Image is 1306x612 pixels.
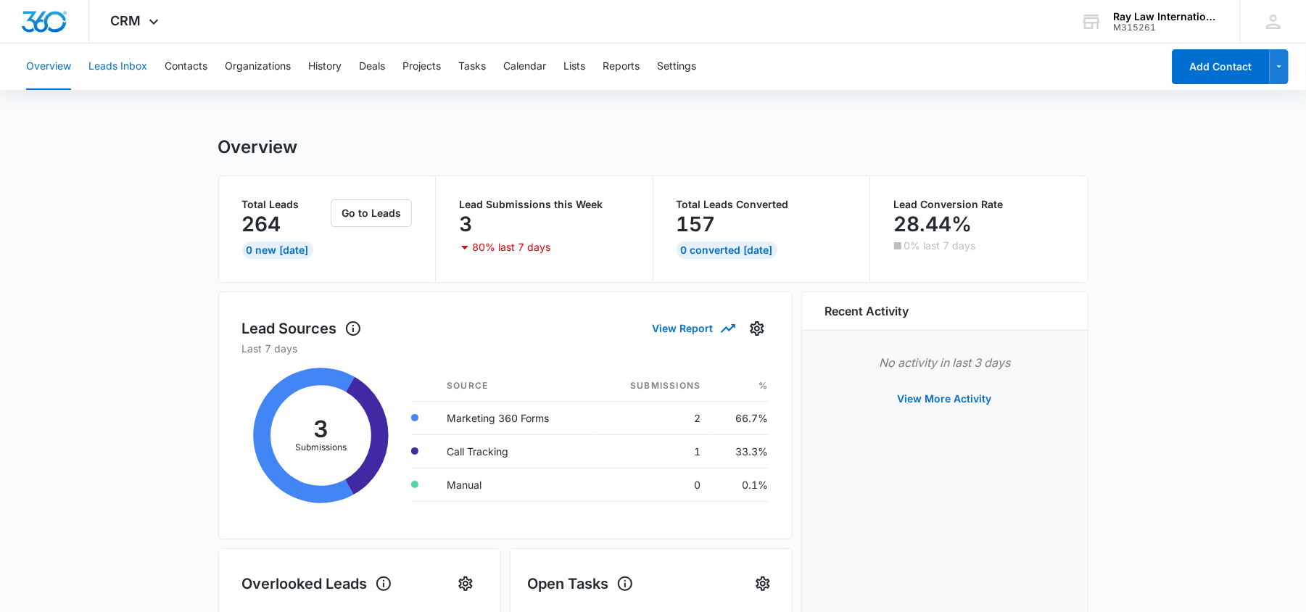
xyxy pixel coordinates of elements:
[165,44,207,90] button: Contacts
[225,44,291,90] button: Organizations
[1113,11,1219,22] div: account name
[459,199,629,210] p: Lead Submissions this Week
[308,44,342,90] button: History
[893,199,1065,210] p: Lead Conversion Rate
[528,573,634,595] h1: Open Tasks
[242,573,392,595] h1: Overlooked Leads
[331,199,412,227] button: Go to Leads
[677,199,847,210] p: Total Leads Converted
[402,44,441,90] button: Projects
[825,354,1065,371] p: No activity in last 3 days
[503,44,546,90] button: Calendar
[677,212,716,236] p: 157
[594,401,712,434] td: 2
[904,241,975,251] p: 0% last 7 days
[653,315,734,341] button: View Report
[88,44,147,90] button: Leads Inbox
[242,318,362,339] h1: Lead Sources
[563,44,585,90] button: Lists
[458,44,486,90] button: Tasks
[1113,22,1219,33] div: account id
[435,371,594,402] th: Source
[218,136,298,158] h1: Overview
[712,371,768,402] th: %
[825,302,909,320] h6: Recent Activity
[435,468,594,501] td: Manual
[893,212,972,236] p: 28.44%
[594,468,712,501] td: 0
[657,44,696,90] button: Settings
[26,44,71,90] button: Overview
[594,371,712,402] th: Submissions
[712,401,768,434] td: 66.7%
[712,468,768,501] td: 0.1%
[242,241,313,259] div: 0 New [DATE]
[242,212,281,236] p: 264
[883,381,1007,416] button: View More Activity
[454,572,477,595] button: Settings
[459,212,472,236] p: 3
[745,317,769,340] button: Settings
[359,44,385,90] button: Deals
[1172,49,1270,84] button: Add Contact
[435,401,594,434] td: Marketing 360 Forms
[331,207,412,219] a: Go to Leads
[111,13,141,28] span: CRM
[472,242,550,252] p: 80% last 7 days
[242,341,769,356] p: Last 7 days
[435,434,594,468] td: Call Tracking
[603,44,640,90] button: Reports
[242,199,328,210] p: Total Leads
[594,434,712,468] td: 1
[712,434,768,468] td: 33.3%
[677,241,777,259] div: 0 Converted [DATE]
[751,572,774,595] button: Settings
